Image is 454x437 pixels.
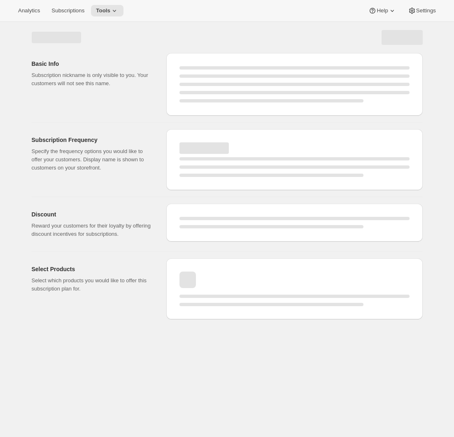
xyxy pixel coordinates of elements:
[32,136,153,144] h2: Subscription Frequency
[32,277,153,293] p: Select which products you would like to offer this subscription plan for.
[13,5,45,16] button: Analytics
[403,5,441,16] button: Settings
[377,7,388,14] span: Help
[32,265,153,273] h2: Select Products
[22,22,433,323] div: Page loading
[363,5,401,16] button: Help
[416,7,436,14] span: Settings
[47,5,89,16] button: Subscriptions
[51,7,84,14] span: Subscriptions
[32,222,153,238] p: Reward your customers for their loyalty by offering discount incentives for subscriptions.
[32,147,153,172] p: Specify the frequency options you would like to offer your customers. Display name is shown to cu...
[91,5,123,16] button: Tools
[96,7,110,14] span: Tools
[32,71,153,88] p: Subscription nickname is only visible to you. Your customers will not see this name.
[32,60,153,68] h2: Basic Info
[32,210,153,218] h2: Discount
[18,7,40,14] span: Analytics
